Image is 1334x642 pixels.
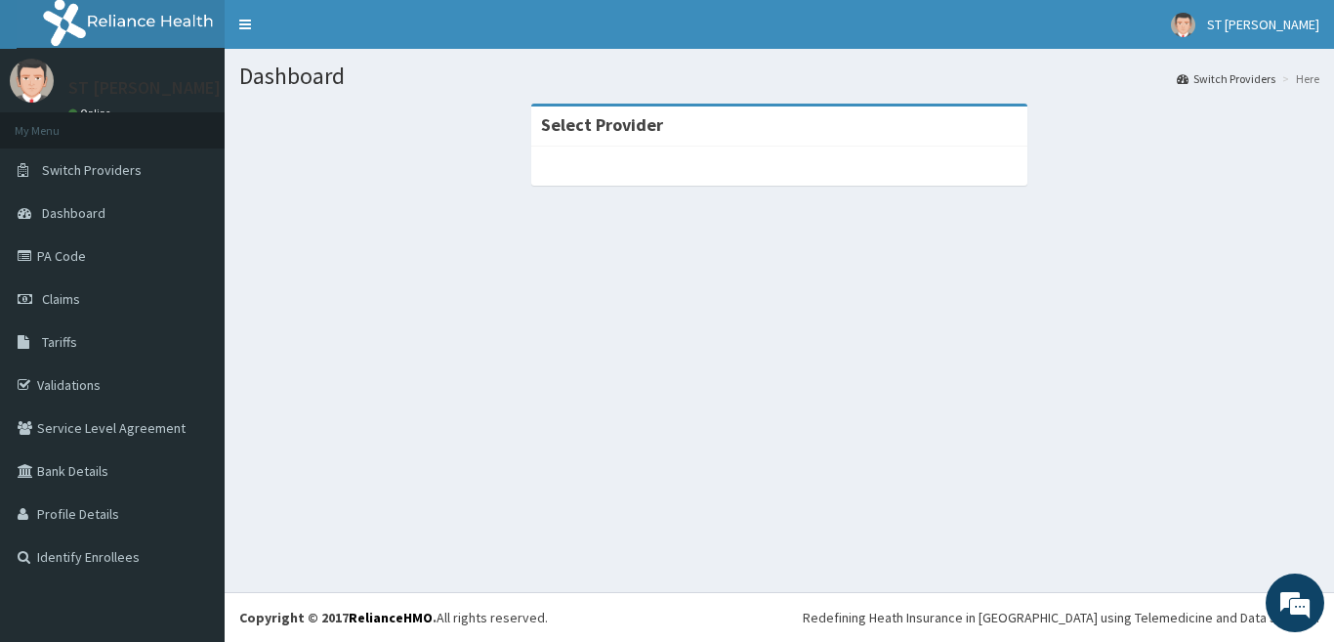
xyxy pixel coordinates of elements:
span: Tariffs [42,333,77,351]
a: Switch Providers [1177,70,1275,87]
strong: Select Provider [541,113,663,136]
a: Online [68,107,115,120]
strong: Copyright © 2017 . [239,609,437,626]
footer: All rights reserved. [225,592,1334,642]
span: ST [PERSON_NAME] [1207,16,1319,33]
span: Claims [42,290,80,308]
li: Here [1277,70,1319,87]
img: User Image [1171,13,1195,37]
span: Switch Providers [42,161,142,179]
div: Redefining Heath Insurance in [GEOGRAPHIC_DATA] using Telemedicine and Data Science! [803,608,1319,627]
img: User Image [10,59,54,103]
p: ST [PERSON_NAME] [68,79,221,97]
h1: Dashboard [239,64,1319,89]
span: Dashboard [42,204,105,222]
a: RelianceHMO [349,609,433,626]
